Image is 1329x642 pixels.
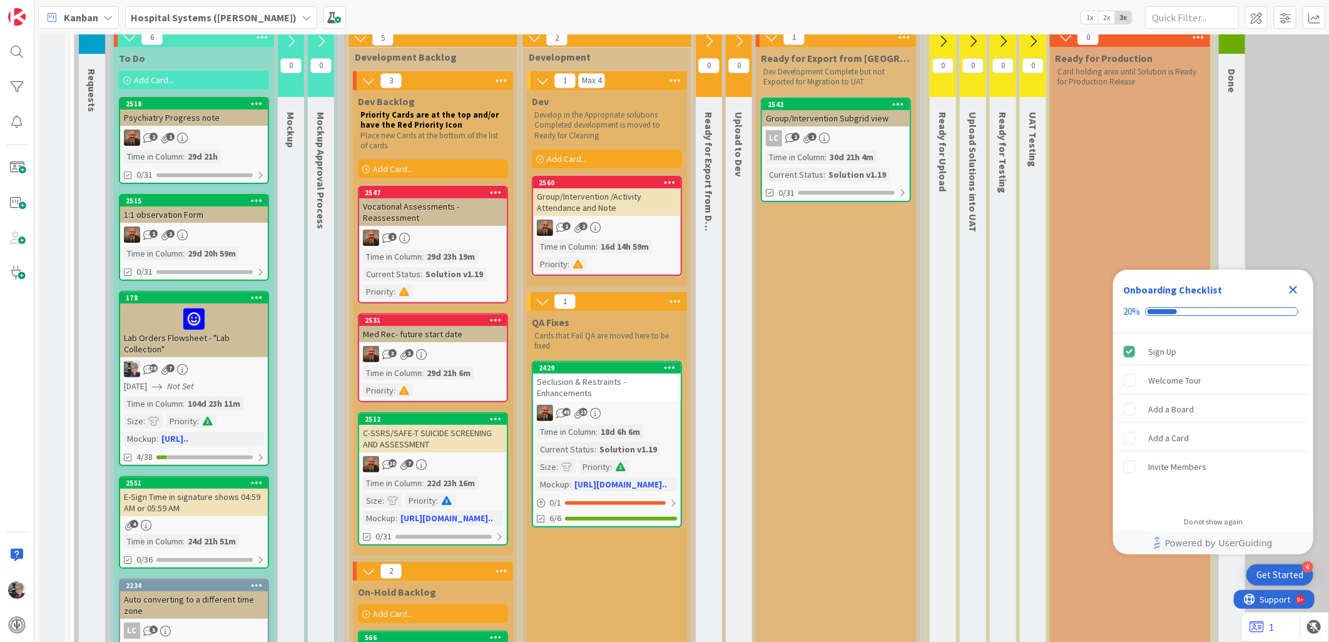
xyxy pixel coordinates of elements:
[124,130,140,146] img: JS
[1148,402,1194,417] div: Add a Board
[124,247,183,260] div: Time in Column
[703,112,715,244] span: Ready for Export from DevPS
[422,476,424,490] span: :
[420,267,422,281] span: :
[568,257,569,271] span: :
[136,451,153,464] span: 4/38
[823,168,825,181] span: :
[533,177,681,216] div: 2560Group/Intervention /Activity Attendance and Note
[1123,282,1222,297] div: Onboarding Checklist
[359,456,507,472] div: JS
[422,267,486,281] div: Solution v1.19
[359,230,507,246] div: JS
[768,100,910,109] div: 2542
[533,495,681,511] div: 0/1
[1115,11,1132,24] span: 3x
[124,150,183,163] div: Time in Column
[380,564,402,579] span: 2
[185,247,239,260] div: 29d 20h 59m
[1055,52,1153,64] span: Ready for Production
[537,425,596,439] div: Time in Column
[183,534,185,548] span: :
[183,247,185,260] span: :
[359,315,507,342] div: 2531Med Rec- future start date
[766,168,823,181] div: Current Status
[359,414,507,425] div: 2512
[1246,564,1313,586] div: Open Get Started checklist, remaining modules: 4
[1123,306,1140,317] div: 20%
[825,150,827,164] span: :
[992,58,1014,73] span: 0
[405,494,436,507] div: Priority
[120,580,268,619] div: 2234Auto converting to a different time zone
[363,285,394,298] div: Priority
[579,222,588,230] span: 2
[762,130,910,146] div: LC
[537,405,553,421] img: JS
[579,460,610,474] div: Priority
[1302,561,1313,573] div: 4
[1077,30,1099,45] span: 0
[733,112,745,176] span: Upload to Dev
[405,459,414,467] span: 7
[365,188,507,197] div: 2547
[1165,536,1273,551] span: Powered by UserGuiding
[156,432,158,446] span: :
[373,608,413,619] span: Add Card...
[537,477,569,491] div: Mockup
[166,414,197,428] div: Priority
[365,415,507,424] div: 2512
[130,520,138,528] span: 4
[124,432,156,446] div: Mockup
[1098,11,1115,24] span: 2x
[422,250,424,263] span: :
[120,110,268,126] div: Psychiatry Progress note
[26,2,57,17] span: Support
[762,99,910,110] div: 2542
[825,168,889,181] div: Solution v1.19
[534,120,680,141] p: Completed development is moved to Ready for Cleaning
[124,623,140,639] div: LC
[533,405,681,421] div: JS
[143,414,145,428] span: :
[183,150,185,163] span: :
[363,366,422,380] div: Time in Column
[363,230,379,246] img: JS
[1081,11,1098,24] span: 1x
[389,459,397,467] span: 10
[120,292,268,357] div: 178Lab Orders Flowsheet - "Lab Collection"
[126,581,268,590] div: 2234
[539,178,681,187] div: 2560
[373,163,413,175] span: Add Card...
[395,511,397,525] span: :
[728,58,750,73] span: 0
[185,534,239,548] div: 24d 21h 51m
[436,494,438,507] span: :
[534,331,680,352] p: Cards that Fail QA are moved here to be fixed
[967,112,979,232] span: Upload Solutions into UAT
[1118,338,1308,365] div: Sign Up is complete.
[167,380,194,392] i: Not Set
[120,623,268,639] div: LC
[124,397,183,410] div: Time in Column
[582,78,601,84] div: Max 4
[375,530,392,543] span: 0/31
[166,133,175,141] span: 1
[1119,532,1307,554] a: Powered by UserGuiding
[1184,517,1243,527] div: Do not show again
[394,285,395,298] span: :
[363,250,422,263] div: Time in Column
[372,31,394,46] span: 5
[124,534,183,548] div: Time in Column
[563,408,571,416] span: 49
[533,362,681,401] div: 2429Seclusion & Restraints - Enhancements
[1118,367,1308,394] div: Welcome Tour is incomplete.
[120,489,268,516] div: E-Sign Time in signature shows 04:59 AM or 05:59 AM
[166,230,175,238] span: 1
[537,442,594,456] div: Current Status
[161,433,188,444] a: [URL]..
[363,346,379,362] img: JS
[64,10,98,25] span: Kanban
[120,195,268,206] div: 2515
[594,442,596,456] span: :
